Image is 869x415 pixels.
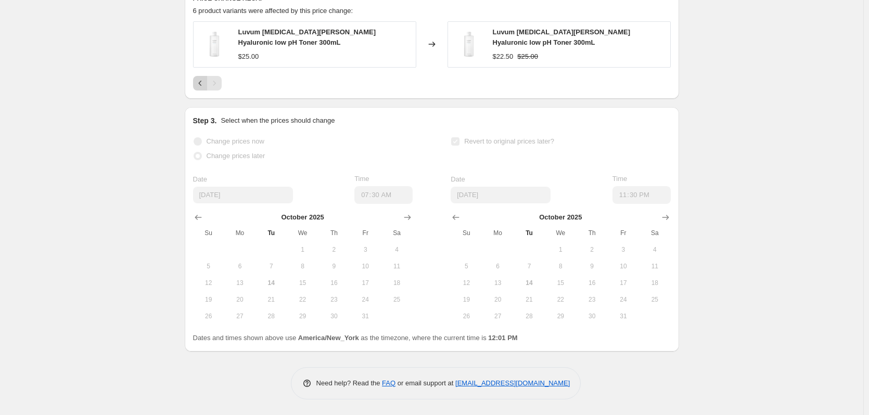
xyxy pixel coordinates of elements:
[193,115,217,126] h2: Step 3.
[400,210,415,225] button: Show next month, November 2025
[612,186,671,204] input: 12:00
[228,262,251,270] span: 6
[193,7,353,15] span: 6 product variants were affected by this price change:
[323,312,346,320] span: 30
[612,262,635,270] span: 10
[482,258,514,275] button: Monday October 6 2025
[385,229,408,237] span: Sa
[318,291,350,308] button: Thursday October 23 2025
[639,225,670,241] th: Saturday
[487,229,509,237] span: Mo
[323,279,346,287] span: 16
[545,308,576,325] button: Wednesday October 29 2025
[224,225,255,241] th: Monday
[291,229,314,237] span: We
[224,258,255,275] button: Monday October 6 2025
[549,312,572,320] span: 29
[260,229,283,237] span: Tu
[354,262,377,270] span: 10
[658,210,673,225] button: Show next month, November 2025
[221,115,335,126] p: Select when the prices should change
[464,137,554,145] span: Revert to original prices later?
[576,275,607,291] button: Thursday October 16 2025
[318,258,350,275] button: Thursday October 9 2025
[193,308,224,325] button: Sunday October 26 2025
[639,258,670,275] button: Saturday October 11 2025
[193,225,224,241] th: Sunday
[612,295,635,304] span: 24
[193,76,208,90] button: Previous
[287,291,318,308] button: Wednesday October 22 2025
[580,312,603,320] span: 30
[608,308,639,325] button: Friday October 31 2025
[354,312,377,320] span: 31
[350,258,381,275] button: Friday October 10 2025
[199,29,230,60] img: USSELLER_ByWishtrendVitaminA-mazingBakuchiolNightCream50g_80x.png
[197,262,220,270] span: 5
[549,229,572,237] span: We
[482,308,514,325] button: Monday October 27 2025
[451,187,551,203] input: 10/14/2025
[643,279,666,287] span: 18
[323,245,346,254] span: 2
[287,241,318,258] button: Wednesday October 1 2025
[612,279,635,287] span: 17
[643,229,666,237] span: Sa
[255,258,287,275] button: Tuesday October 7 2025
[455,262,478,270] span: 5
[576,225,607,241] th: Thursday
[298,334,359,342] b: America/New_York
[643,262,666,270] span: 11
[287,258,318,275] button: Wednesday October 8 2025
[323,295,346,304] span: 23
[545,291,576,308] button: Wednesday October 22 2025
[224,275,255,291] button: Monday October 13 2025
[193,334,518,342] span: Dates and times shown above use as the timezone, where the current time is
[224,291,255,308] button: Monday October 20 2025
[318,308,350,325] button: Thursday October 30 2025
[643,295,666,304] span: 25
[191,210,206,225] button: Show previous month, September 2025
[291,295,314,304] span: 22
[545,225,576,241] th: Wednesday
[487,279,509,287] span: 13
[517,51,538,62] strike: $25.00
[323,262,346,270] span: 9
[197,295,220,304] span: 19
[549,245,572,254] span: 1
[455,279,478,287] span: 12
[291,312,314,320] span: 29
[238,28,376,46] span: Luvum [MEDICAL_DATA][PERSON_NAME] Hyaluronic low pH Toner 300mL
[580,245,603,254] span: 2
[518,262,541,270] span: 7
[514,308,545,325] button: Tuesday October 28 2025
[482,275,514,291] button: Monday October 13 2025
[381,275,412,291] button: Saturday October 18 2025
[545,275,576,291] button: Wednesday October 15 2025
[354,279,377,287] span: 17
[549,295,572,304] span: 22
[580,262,603,270] span: 9
[639,275,670,291] button: Saturday October 18 2025
[451,308,482,325] button: Sunday October 26 2025
[580,229,603,237] span: Th
[381,241,412,258] button: Saturday October 4 2025
[455,295,478,304] span: 19
[193,76,222,90] nav: Pagination
[518,279,541,287] span: 14
[354,175,369,183] span: Time
[493,51,514,62] div: $22.50
[493,28,631,46] span: Luvum [MEDICAL_DATA][PERSON_NAME] Hyaluronic low pH Toner 300mL
[255,275,287,291] button: Today Tuesday October 14 2025
[193,275,224,291] button: Sunday October 12 2025
[549,262,572,270] span: 8
[545,258,576,275] button: Wednesday October 8 2025
[576,308,607,325] button: Thursday October 30 2025
[455,312,478,320] span: 26
[639,241,670,258] button: Saturday October 4 2025
[260,262,283,270] span: 7
[228,229,251,237] span: Mo
[193,175,207,183] span: Date
[576,258,607,275] button: Thursday October 9 2025
[612,229,635,237] span: Fr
